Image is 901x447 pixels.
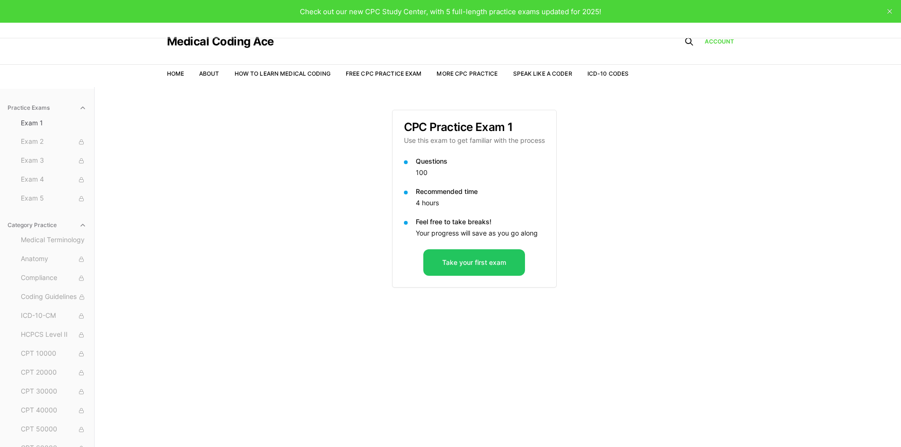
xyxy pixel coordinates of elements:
span: Compliance [21,273,87,283]
span: CPT 30000 [21,386,87,397]
span: Coding Guidelines [21,292,87,302]
button: Category Practice [4,218,90,233]
button: CPT 30000 [17,384,90,399]
button: CPT 40000 [17,403,90,418]
button: HCPCS Level II [17,327,90,342]
button: Exam 4 [17,172,90,187]
p: Your progress will save as you go along [416,228,545,238]
button: Exam 3 [17,153,90,168]
span: Medical Terminology [21,235,87,245]
button: CPT 20000 [17,365,90,380]
iframe: portal-trigger [851,401,901,447]
button: CPT 50000 [17,422,90,437]
a: Home [167,70,184,77]
span: Exam 4 [21,175,87,185]
span: CPT 50000 [21,424,87,435]
p: Recommended time [416,187,545,196]
button: Anatomy [17,252,90,267]
button: close [882,4,897,19]
p: Questions [416,157,545,166]
span: CPT 10000 [21,349,87,359]
span: Exam 5 [21,193,87,204]
a: Account [705,37,735,46]
a: ICD-10 Codes [587,70,629,77]
button: CPT 10000 [17,346,90,361]
span: HCPCS Level II [21,330,87,340]
p: Use this exam to get familiar with the process [404,136,545,145]
a: How to Learn Medical Coding [235,70,331,77]
button: Coding Guidelines [17,289,90,305]
a: About [199,70,219,77]
button: Exam 5 [17,191,90,206]
button: Exam 1 [17,115,90,131]
p: 4 hours [416,198,545,208]
a: More CPC Practice [437,70,498,77]
span: ICD-10-CM [21,311,87,321]
button: ICD-10-CM [17,308,90,324]
span: CPT 40000 [21,405,87,416]
a: Speak Like a Coder [513,70,572,77]
button: Take your first exam [423,249,525,276]
span: Exam 2 [21,137,87,147]
a: Medical Coding Ace [167,36,274,47]
p: Feel free to take breaks! [416,217,545,227]
span: CPT 20000 [21,368,87,378]
button: Practice Exams [4,100,90,115]
span: Exam 1 [21,118,87,128]
button: Exam 2 [17,134,90,149]
a: Free CPC Practice Exam [346,70,422,77]
span: Anatomy [21,254,87,264]
p: 100 [416,168,545,177]
button: Medical Terminology [17,233,90,248]
h3: CPC Practice Exam 1 [404,122,545,133]
span: Exam 3 [21,156,87,166]
span: Check out our new CPC Study Center, with 5 full-length practice exams updated for 2025! [300,7,601,16]
button: Compliance [17,271,90,286]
